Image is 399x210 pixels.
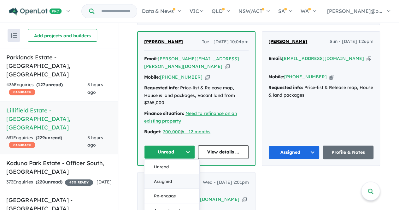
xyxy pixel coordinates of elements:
[367,55,371,62] button: Copy
[268,38,307,45] a: [PERSON_NAME]
[182,129,210,135] a: 6 - 12 months
[144,196,157,202] strong: Email:
[329,74,334,80] button: Copy
[144,174,199,189] button: Assigned
[268,84,373,99] div: Price-list & Release map, House & land packages
[144,145,195,159] button: Unread
[268,85,303,90] strong: Requested info:
[28,29,97,42] button: Add projects and builders
[144,128,249,136] div: |
[65,179,93,186] span: 45 % READY
[36,179,62,185] strong: ( unread)
[9,8,62,15] img: Openlot PRO Logo White
[37,135,45,141] span: 229
[6,178,93,186] div: 373 Enquir ies
[37,179,45,185] span: 220
[38,82,45,87] span: 127
[96,4,136,18] input: Try estate name, suburb, builder or developer
[144,179,183,185] span: [PERSON_NAME]
[160,74,202,80] a: [PHONE_NUMBER]
[11,33,17,38] img: sort.svg
[163,129,181,135] a: 700,000
[144,179,183,186] a: [PERSON_NAME]
[144,56,158,62] strong: Email:
[9,142,35,148] span: CASHBACK
[144,56,239,69] a: [PERSON_NAME][EMAIL_ADDRESS][PERSON_NAME][DOMAIN_NAME]
[97,179,112,185] span: [DATE]
[268,74,284,80] strong: Mobile:
[144,74,160,80] strong: Mobile:
[144,38,183,46] a: [PERSON_NAME]
[202,38,249,46] span: Tue - [DATE] 10:04am
[6,159,112,176] h5: Kaduna Park Estate - Officer South , [GEOGRAPHIC_DATA]
[144,85,179,91] strong: Requested info:
[6,134,87,149] div: 631 Enquir ies
[330,38,373,45] span: Sun - [DATE] 1:26pm
[144,111,237,124] a: Need to refinance on an existing property
[198,145,249,159] a: View details ...
[327,8,382,14] span: [PERSON_NAME]@p...
[36,82,63,87] strong: ( unread)
[87,135,103,148] span: 5 hours ago
[225,63,230,70] button: Copy
[144,129,161,135] strong: Budget:
[6,81,87,96] div: 436 Enquir ies
[144,111,184,116] strong: Finance situation:
[6,106,112,132] h5: Lillifield Estate - [GEOGRAPHIC_DATA] , [GEOGRAPHIC_DATA]
[144,189,199,203] button: Re-engage
[268,146,320,159] button: Assigned
[242,196,247,203] button: Copy
[144,39,183,45] span: [PERSON_NAME]
[323,146,374,159] a: Profile & Notes
[268,39,307,44] span: [PERSON_NAME]
[9,89,35,95] span: CASHBACK
[205,74,210,81] button: Copy
[87,82,103,95] span: 5 hours ago
[144,84,249,107] div: Price-list & Release map, House & land packages, Vacant land from $265,000
[6,53,112,79] h5: Parklands Estate - [GEOGRAPHIC_DATA] , [GEOGRAPHIC_DATA]
[268,56,282,61] strong: Email:
[144,159,199,174] button: Unread
[203,179,249,186] span: Wed - [DATE] 2:01pm
[282,56,364,61] a: [EMAIL_ADDRESS][DOMAIN_NAME]
[36,135,62,141] strong: ( unread)
[284,74,327,80] a: [PHONE_NUMBER]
